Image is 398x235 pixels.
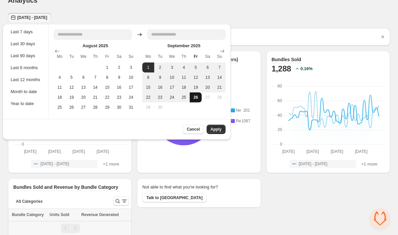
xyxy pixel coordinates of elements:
[154,102,166,112] button: Monday September 30 2025
[207,125,226,134] button: Apply
[113,51,125,62] th: Saturday
[300,65,313,72] h2: 0.16 %
[331,149,343,154] text: [DATE]
[166,62,178,72] button: Tuesday September 3 2025
[17,15,47,20] span: [DATE] - [DATE]
[113,82,125,92] button: Friday August 16 2025
[66,72,78,82] button: Monday August 5 2025
[113,72,125,82] button: Friday August 9 2025
[8,221,132,235] nav: Pagination
[31,160,98,168] button: [DATE] - [DATE]
[282,149,295,154] text: [DATE]
[89,51,101,62] th: Thursday
[272,56,301,63] h3: Bundles Sold
[154,62,166,72] button: Monday September 2 2025
[236,119,267,123] span: Repeat Customer
[11,88,40,95] div: Month to date
[178,51,190,62] th: Thursday
[299,161,327,167] span: [DATE] - [DATE]
[378,32,387,42] button: Dismiss notification
[89,82,101,92] button: Wednesday August 14 2025
[101,51,113,62] th: Friday
[52,47,62,56] button: Show previous month, July 2025
[190,51,202,62] th: Friday
[202,51,214,62] th: Saturday
[243,108,250,113] span: 201
[142,102,154,112] button: Sunday September 29 2025
[370,208,390,228] div: Open chat
[142,193,206,202] button: Talk to [GEOGRAPHIC_DATA]
[89,72,101,82] button: Wednesday August 7 2025
[146,195,202,200] span: Talk to [GEOGRAPHIC_DATA]
[154,82,166,92] button: Monday September 16 2025
[101,92,113,102] button: Thursday August 22 2025
[11,100,40,107] div: Year to date
[355,149,367,154] text: [DATE]
[101,82,113,92] button: Thursday August 15 2025
[89,92,101,102] button: Wednesday August 21 2025
[101,160,121,168] button: +1 more
[211,127,222,132] span: Apply
[54,51,66,62] th: Monday
[11,29,40,35] div: Last 7 days
[125,72,137,82] button: Saturday August 10 2025
[166,72,178,82] button: Tuesday September 10 2025
[97,149,109,154] text: [DATE]
[11,76,40,83] div: Last 12 months
[166,92,178,102] button: Tuesday September 24 2025
[16,199,43,204] span: All Categories
[280,142,282,147] text: 0
[142,62,154,72] button: Start of range Sunday September 1 2025
[187,127,200,132] span: Cancel
[78,102,90,112] button: Tuesday August 27 2025
[166,51,178,62] th: Wednesday
[101,72,113,82] button: Thursday August 8 2025
[72,149,85,154] text: [DATE]
[202,72,214,82] button: Friday September 13 2025
[89,102,101,112] button: Wednesday August 28 2025
[178,62,190,72] button: Wednesday September 4 2025
[166,82,178,92] button: Tuesday September 17 2025
[214,72,226,82] button: Saturday September 14 2025
[54,82,66,92] button: Sunday August 11 2025
[125,92,137,102] button: Saturday August 24 2025
[66,51,78,62] th: Tuesday
[66,102,78,112] button: Monday August 26 2025
[11,41,40,47] div: Last 30 days
[81,211,125,218] button: Revenue Generated
[125,102,137,112] button: Saturday August 31 2025
[190,82,202,92] button: Thursday September 19 2025
[142,51,154,62] th: Monday
[78,82,90,92] button: Tuesday August 13 2025
[125,82,137,92] button: Saturday August 17 2025
[142,82,154,92] button: Sunday September 15 2025
[202,82,214,92] button: Friday September 20 2025
[11,53,40,59] div: Last 90 days
[190,72,202,82] button: Thursday September 12 2025
[278,127,282,132] text: 20
[78,72,90,82] button: Tuesday August 6 2025
[236,108,262,113] span: New Customer
[50,211,76,218] button: Units Sold
[113,92,125,102] button: Friday August 23 2025
[113,102,125,112] button: Friday August 30 2025
[78,92,90,102] button: Tuesday August 20 2025
[13,184,118,190] h3: Bundles Sold and Revenue by Bundle Category
[214,82,226,92] button: Saturday September 21 2025
[178,72,190,82] button: Wednesday September 11 2025
[40,161,69,167] span: [DATE] - [DATE]
[54,102,66,112] button: Sunday August 25 2025
[272,63,291,74] h2: 1,288
[218,47,227,56] button: Show next month, October 2025
[277,113,282,118] text: 40
[202,92,214,102] button: Friday September 27 2025
[214,62,226,72] button: Saturday September 7 2025
[142,72,154,82] button: Sunday September 8 2025
[125,51,137,62] th: Sunday
[359,160,379,168] button: +1 more
[125,62,137,72] button: Saturday August 3 2025
[78,51,90,62] th: Wednesday
[54,43,137,51] caption: August 2025
[50,211,69,218] span: Units Sold
[142,43,226,51] caption: September 2025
